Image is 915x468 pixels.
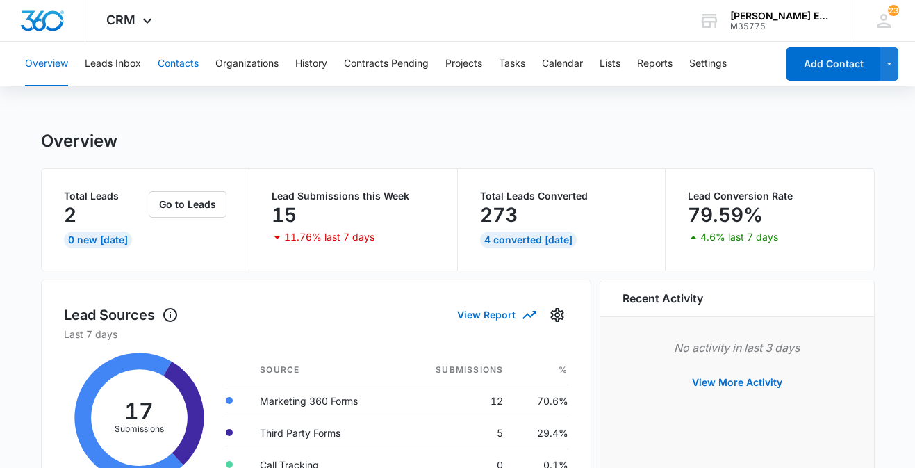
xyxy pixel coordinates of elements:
h1: Overview [41,131,117,152]
td: 12 [401,385,514,417]
p: Total Leads Converted [480,191,643,201]
p: 4.6% last 7 days [700,232,778,242]
td: Marketing 360 Forms [249,385,401,417]
p: 79.59% [688,204,763,226]
button: Contacts [158,42,199,86]
button: Add Contact [786,47,880,81]
button: Leads Inbox [85,42,141,86]
p: Last 7 days [64,327,568,341]
button: Reports [637,42,673,86]
button: View More Activity [678,366,796,399]
th: Submissions [401,355,514,385]
div: account id [730,22,832,31]
div: 4 Converted [DATE] [480,232,577,248]
td: 70.6% [514,385,568,417]
div: 0 New [DATE] [64,232,132,248]
button: Organizations [215,42,279,86]
button: Contracts Pending [344,42,429,86]
p: 11.76% last 7 days [284,232,374,242]
button: View Report [457,302,535,327]
button: Tasks [499,42,525,86]
div: account name [730,10,832,22]
button: Settings [689,42,727,86]
h1: Lead Sources [64,305,179,325]
button: Go to Leads [149,191,226,218]
p: Total Leads [64,191,147,201]
p: Lead Submissions this Week [272,191,435,201]
h6: Recent Activity [623,290,703,307]
p: No activity in last 3 days [623,339,852,356]
button: Lists [600,42,620,86]
span: CRM [106,13,135,27]
p: 15 [272,204,297,226]
th: Source [249,355,401,385]
span: 23 [888,5,899,16]
div: notifications count [888,5,899,16]
td: Third Party Forms [249,417,401,449]
p: 2 [64,204,76,226]
p: Lead Conversion Rate [688,191,852,201]
button: Overview [25,42,68,86]
button: History [295,42,327,86]
p: 273 [480,204,518,226]
th: % [514,355,568,385]
button: Calendar [542,42,583,86]
td: 29.4% [514,417,568,449]
a: Go to Leads [149,198,226,210]
button: Settings [546,304,568,326]
td: 5 [401,417,514,449]
button: Projects [445,42,482,86]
